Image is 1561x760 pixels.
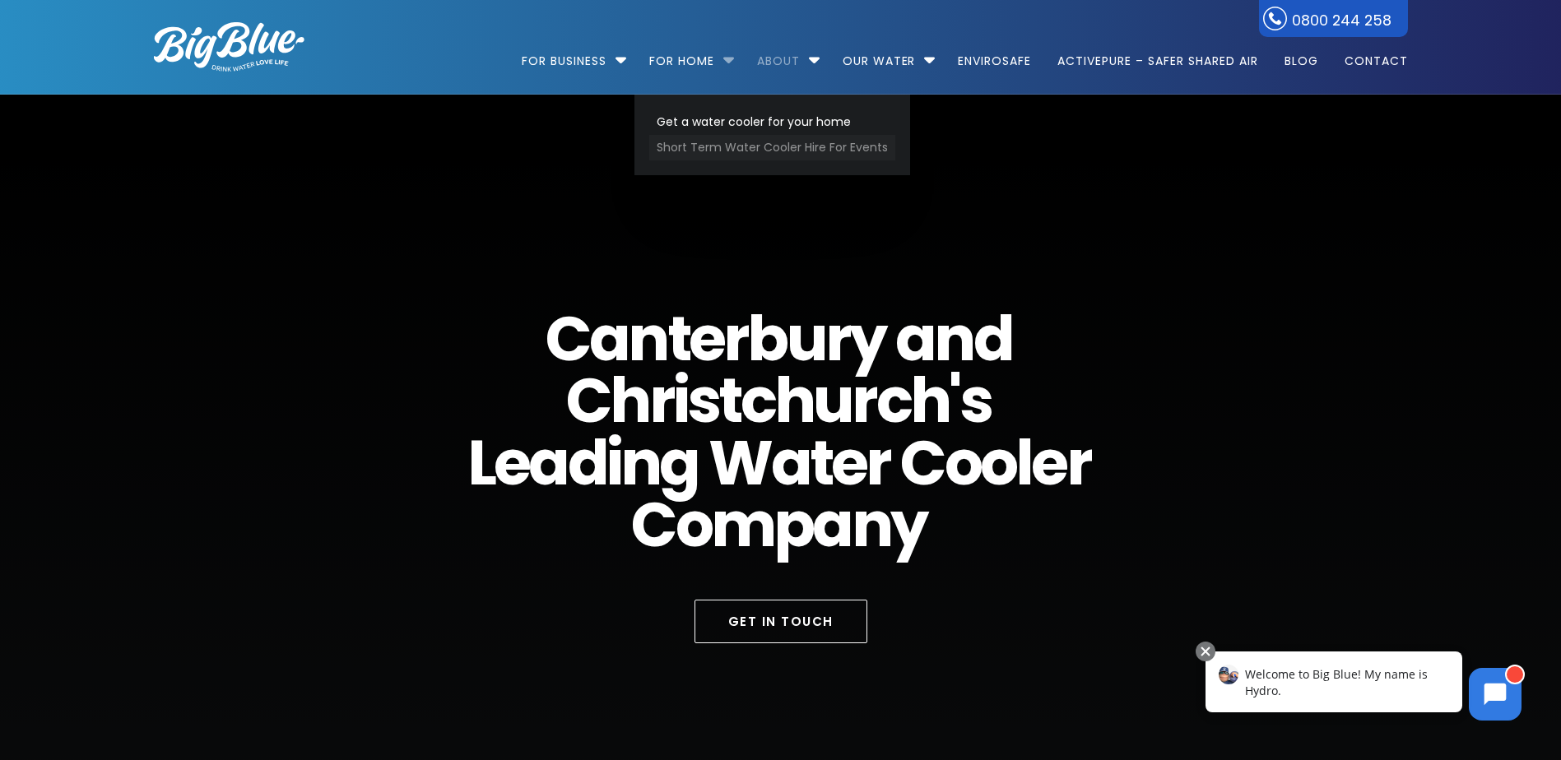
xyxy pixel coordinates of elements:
span: d [568,432,606,494]
span: y [890,494,926,555]
span: t [810,432,831,494]
span: h [774,369,813,431]
span: a [589,308,628,369]
span: e [689,308,723,369]
span: ' [949,369,959,431]
span: g [659,432,698,494]
img: logo [154,22,304,72]
span: e [1031,432,1066,494]
span: i [673,369,687,431]
span: C [900,432,944,494]
span: r [1066,432,1090,494]
span: r [723,308,747,369]
span: y [849,308,885,369]
span: C [566,369,610,431]
span: a [771,432,810,494]
span: a [528,432,567,494]
span: n [620,432,659,494]
span: r [825,308,849,369]
span: a [895,308,934,369]
span: r [852,369,876,431]
span: s [959,369,991,431]
span: C [546,308,589,369]
span: t [667,308,689,369]
span: o [980,432,1015,494]
span: l [1015,432,1031,494]
span: d [973,308,1012,369]
span: b [747,308,786,369]
span: L [467,432,494,494]
span: u [787,308,825,369]
a: Short Term Water Cooler Hire For Events [649,135,895,160]
span: n [628,308,667,369]
span: W [708,432,770,494]
span: C [631,494,675,555]
span: a [812,494,851,555]
span: r [866,432,890,494]
span: c [876,369,910,431]
span: o [676,494,711,555]
span: m [711,494,774,555]
span: c [741,369,774,431]
span: h [910,369,949,431]
span: o [945,432,980,494]
span: e [831,432,866,494]
span: h [610,369,648,431]
a: Get in Touch [695,600,867,643]
iframe: Chatbot [1188,638,1538,737]
span: n [934,308,973,369]
span: e [494,432,528,494]
span: u [813,369,852,431]
span: r [649,369,673,431]
span: p [774,494,812,555]
a: Get a water cooler for your home [649,109,895,135]
span: n [852,494,890,555]
span: t [718,369,740,431]
span: i [606,432,620,494]
span: s [687,369,718,431]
